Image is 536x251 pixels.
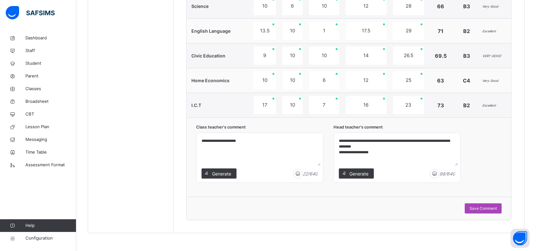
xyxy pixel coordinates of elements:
div: 16 [346,96,386,114]
span: Save Comment [470,206,497,211]
span: Time Table [25,149,76,155]
div: 17 [254,96,276,114]
div: 26.5 [393,47,424,65]
div: 6 [309,71,339,89]
span: Student [25,60,76,67]
span: I.C.T [191,102,201,108]
span: Generate [349,170,369,177]
div: 1 [309,22,339,40]
span: 69.5 [435,53,447,59]
i: 22 / 640 [303,170,318,177]
div: 10 [309,47,339,65]
i: Very Good [482,4,498,8]
span: Home Economics [191,78,230,83]
span: Help [25,222,76,229]
span: Classes [25,86,76,92]
span: CBT [25,111,76,117]
div: 10 [282,71,303,89]
div: 7 [309,96,339,114]
img: icon [293,169,303,179]
span: Parent [25,73,76,79]
span: B2 [463,102,470,109]
img: icon [430,169,439,179]
div: 17.5 [346,22,386,40]
span: 66 [437,3,444,10]
div: 10 [254,71,276,89]
span: 73 [437,102,444,109]
div: 23 [393,96,424,114]
span: B2 [463,28,470,34]
span: English Language [191,28,230,34]
span: Generate [212,170,232,177]
span: Assessment Format [25,162,76,168]
div: 14 [346,47,386,65]
div: 12 [346,71,386,89]
span: Broadsheet [25,98,76,105]
span: Lesson Plan [25,124,76,130]
span: Class teacher's comment [196,124,323,130]
span: B3 [463,3,470,10]
img: safsims [6,6,55,19]
div: 10 [282,22,303,40]
i: Excellent [482,29,496,33]
span: Configuration [25,235,76,241]
div: 29 [393,22,424,40]
i: Excellent [482,103,496,107]
div: 10 [282,47,303,65]
div: 25 [393,71,424,89]
div: 10 [282,96,303,114]
span: 71 [438,28,444,34]
div: 13.5 [254,22,276,40]
div: 9 [254,47,276,65]
i: VERY GOOD [482,54,501,58]
span: C4 [463,77,470,84]
span: Head teacher's comment [333,124,461,130]
span: Messaging [25,136,76,143]
span: B3 [463,53,470,59]
i: Very Good [482,79,498,83]
i: 98 / 640 [439,170,455,177]
button: Open asap [511,229,530,248]
span: Dashboard [25,35,76,41]
span: Staff [25,48,76,54]
span: Science [191,3,209,9]
span: Civic Education [191,53,225,58]
span: 63 [437,77,444,84]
